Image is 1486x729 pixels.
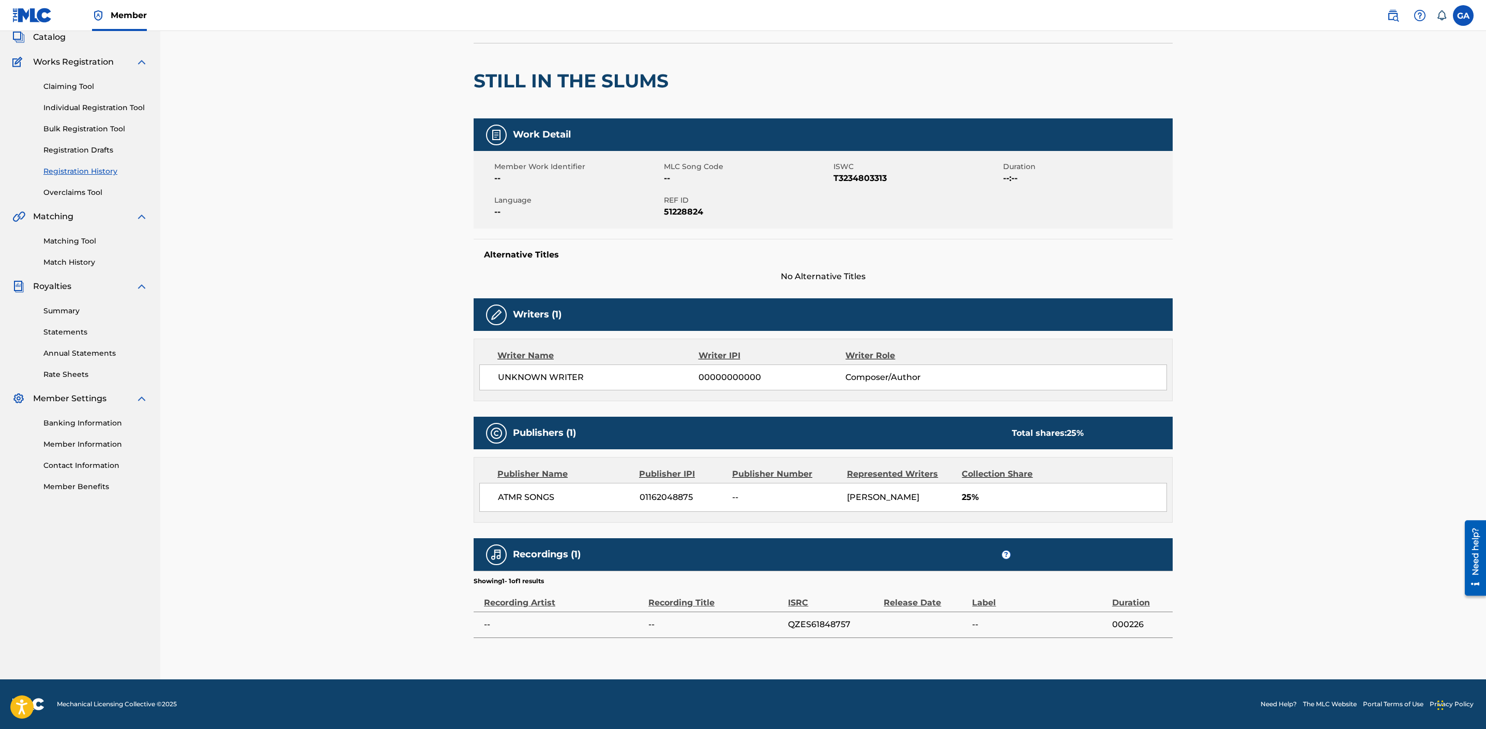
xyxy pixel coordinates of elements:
[12,280,25,293] img: Royalties
[43,257,148,268] a: Match History
[43,481,148,492] a: Member Benefits
[43,81,148,92] a: Claiming Tool
[1387,9,1399,22] img: search
[135,392,148,405] img: expand
[962,491,1166,504] span: 25%
[639,468,724,480] div: Publisher IPI
[92,9,104,22] img: Top Rightsholder
[1414,9,1426,22] img: help
[490,427,503,439] img: Publishers
[962,468,1062,480] div: Collection Share
[43,166,148,177] a: Registration History
[33,280,71,293] span: Royalties
[33,31,66,43] span: Catalog
[43,348,148,359] a: Annual Statements
[490,549,503,561] img: Recordings
[490,309,503,321] img: Writers
[474,576,544,586] p: Showing 1 - 1 of 1 results
[664,161,831,172] span: MLC Song Code
[43,124,148,134] a: Bulk Registration Tool
[484,586,643,609] div: Recording Artist
[1003,172,1170,185] span: --:--
[57,700,177,709] span: Mechanical Licensing Collective © 2025
[12,210,25,223] img: Matching
[474,270,1173,283] span: No Alternative Titles
[788,618,878,631] span: QZES61848757
[12,56,26,68] img: Works Registration
[494,195,661,206] span: Language
[43,102,148,113] a: Individual Registration Tool
[43,306,148,316] a: Summary
[1067,428,1084,438] span: 25 %
[513,309,562,321] h5: Writers (1)
[732,468,839,480] div: Publisher Number
[1457,517,1486,600] iframe: Resource Center
[884,586,967,609] div: Release Date
[1003,161,1170,172] span: Duration
[43,327,148,338] a: Statements
[12,8,52,23] img: MLC Logo
[513,129,571,141] h5: Work Detail
[498,371,699,384] span: UNKNOWN WRITER
[1112,586,1167,609] div: Duration
[648,586,783,609] div: Recording Title
[1363,700,1423,709] a: Portal Terms of Use
[135,280,148,293] img: expand
[788,586,878,609] div: ISRC
[732,491,839,504] span: --
[494,206,661,218] span: --
[43,418,148,429] a: Banking Information
[43,236,148,247] a: Matching Tool
[111,9,147,21] span: Member
[494,172,661,185] span: --
[845,371,979,384] span: Composer/Author
[12,31,25,43] img: Catalog
[135,210,148,223] img: expand
[1112,618,1167,631] span: 000226
[12,392,25,405] img: Member Settings
[847,468,954,480] div: Represented Writers
[1437,690,1444,721] div: Drag
[845,350,979,362] div: Writer Role
[484,250,1162,260] h5: Alternative Titles
[664,195,831,206] span: REF ID
[12,31,66,43] a: CatalogCatalog
[664,206,831,218] span: 51228824
[490,129,503,141] img: Work Detail
[33,56,114,68] span: Works Registration
[1436,10,1447,21] div: Notifications
[1409,5,1430,26] div: Help
[833,161,1000,172] span: ISWC
[1002,551,1010,559] span: ?
[498,491,632,504] span: ATMR SONGS
[648,618,783,631] span: --
[1012,427,1084,439] div: Total shares:
[972,618,1106,631] span: --
[1303,700,1357,709] a: The MLC Website
[497,350,699,362] div: Writer Name
[135,56,148,68] img: expand
[484,618,643,631] span: --
[43,439,148,450] a: Member Information
[513,427,576,439] h5: Publishers (1)
[699,350,846,362] div: Writer IPI
[43,369,148,380] a: Rate Sheets
[1434,679,1486,729] iframe: Chat Widget
[43,145,148,156] a: Registration Drafts
[513,549,581,560] h5: Recordings (1)
[664,172,831,185] span: --
[474,69,674,93] h2: STILL IN THE SLUMS
[640,491,725,504] span: 01162048875
[847,492,919,502] span: [PERSON_NAME]
[1261,700,1297,709] a: Need Help?
[972,586,1106,609] div: Label
[1453,5,1474,26] div: User Menu
[497,468,631,480] div: Publisher Name
[43,460,148,471] a: Contact Information
[1430,700,1474,709] a: Privacy Policy
[43,187,148,198] a: Overclaims Tool
[12,698,44,710] img: logo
